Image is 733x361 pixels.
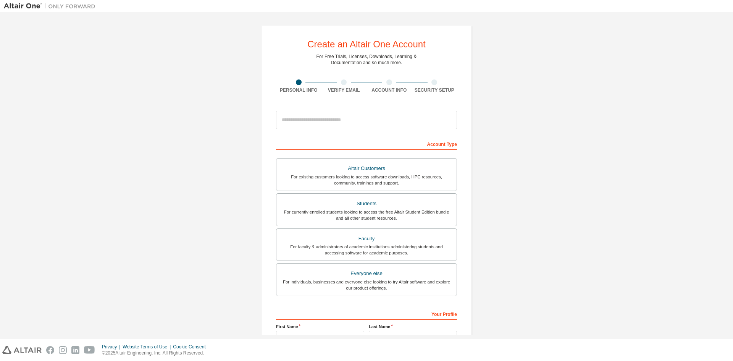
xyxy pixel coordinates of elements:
label: First Name [276,324,364,330]
div: Account Info [366,87,412,93]
div: For Free Trials, Licenses, Downloads, Learning & Documentation and so much more. [316,53,417,66]
div: Account Type [276,138,457,150]
div: Security Setup [412,87,457,93]
div: Website Terms of Use [123,344,173,350]
div: Verify Email [321,87,367,93]
div: Your Profile [276,308,457,320]
img: linkedin.svg [71,346,79,354]
div: Faculty [281,233,452,244]
div: Privacy [102,344,123,350]
div: Students [281,198,452,209]
div: Everyone else [281,268,452,279]
label: Last Name [369,324,457,330]
img: facebook.svg [46,346,54,354]
img: instagram.svg [59,346,67,354]
div: For individuals, businesses and everyone else looking to try Altair software and explore our prod... [281,279,452,291]
div: Cookie Consent [173,344,210,350]
img: youtube.svg [84,346,95,354]
div: For faculty & administrators of academic institutions administering students and accessing softwa... [281,244,452,256]
img: altair_logo.svg [2,346,42,354]
div: For existing customers looking to access software downloads, HPC resources, community, trainings ... [281,174,452,186]
div: Personal Info [276,87,321,93]
img: Altair One [4,2,99,10]
div: Altair Customers [281,163,452,174]
div: For currently enrolled students looking to access the free Altair Student Edition bundle and all ... [281,209,452,221]
p: © 2025 Altair Engineering, Inc. All Rights Reserved. [102,350,210,356]
div: Create an Altair One Account [307,40,426,49]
